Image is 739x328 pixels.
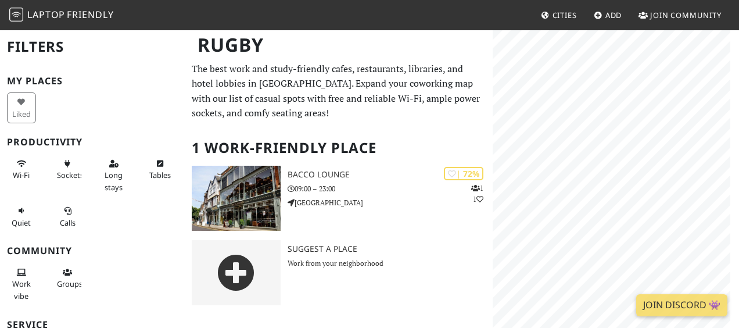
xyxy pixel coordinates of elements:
[605,10,622,20] span: Add
[7,154,36,185] button: Wi-Fi
[553,10,577,20] span: Cities
[27,8,65,21] span: Laptop
[7,245,178,256] h3: Community
[149,170,171,180] span: Work-friendly tables
[7,263,36,305] button: Work vibe
[589,5,627,26] a: Add
[288,183,493,194] p: 09:00 – 23:00
[536,5,582,26] a: Cities
[192,130,486,166] h2: 1 Work-Friendly Place
[13,170,30,180] span: Stable Wi-Fi
[634,5,726,26] a: Join Community
[12,218,31,228] span: Quiet
[105,170,123,192] span: Long stays
[288,258,493,269] p: Work from your neighborhood
[7,201,36,232] button: Quiet
[650,10,722,20] span: Join Community
[444,167,483,180] div: | 72%
[67,8,113,21] span: Friendly
[636,294,727,316] a: Join Discord 👾
[7,137,178,148] h3: Productivity
[9,5,114,26] a: LaptopFriendly LaptopFriendly
[188,29,490,61] h1: Rugby
[60,218,76,228] span: Video/audio calls
[53,201,82,232] button: Calls
[288,170,493,180] h3: Bacco Lounge
[185,166,493,231] a: Bacco Lounge | 72% 11 Bacco Lounge 09:00 – 23:00 [GEOGRAPHIC_DATA]
[7,76,178,87] h3: My Places
[99,154,128,197] button: Long stays
[288,244,493,254] h3: Suggest a Place
[9,8,23,22] img: LaptopFriendly
[57,170,84,180] span: Power sockets
[192,240,281,305] img: gray-place-d2bdb4477600e061c01bd816cc0f2ef0cfcb1ca9e3ad78868dd16fb2af073a21.png
[288,197,493,208] p: [GEOGRAPHIC_DATA]
[185,240,493,305] a: Suggest a Place Work from your neighborhood
[53,263,82,294] button: Groups
[146,154,175,185] button: Tables
[192,166,281,231] img: Bacco Lounge
[53,154,82,185] button: Sockets
[12,279,31,301] span: People working
[7,29,178,65] h2: Filters
[471,183,483,205] p: 1 1
[192,62,486,121] p: The best work and study-friendly cafes, restaurants, libraries, and hotel lobbies in [GEOGRAPHIC_...
[57,279,82,289] span: Group tables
